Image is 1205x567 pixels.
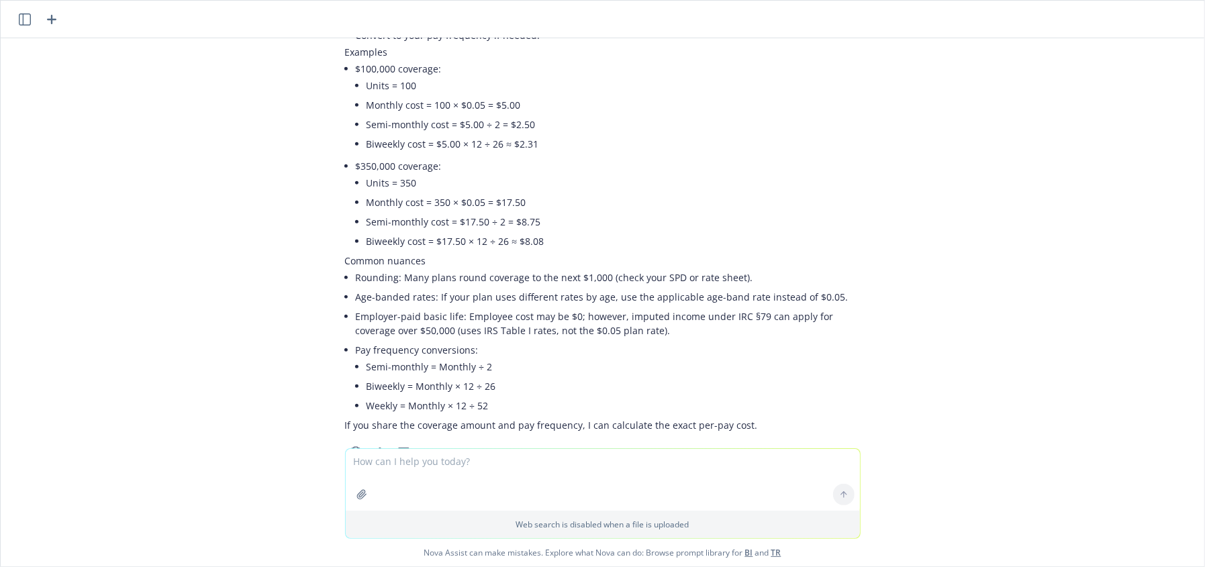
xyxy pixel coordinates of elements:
[356,59,861,156] li: $100,000 coverage:
[367,173,861,193] li: Units = 350
[356,287,861,307] li: Age-banded rates: If your plan uses different rates by age, use the applicable age-band rate inst...
[356,156,861,254] li: $350,000 coverage:
[356,268,861,287] li: Rounding: Many plans round coverage to the next $1,000 (check your SPD or rate sheet).
[367,134,861,154] li: Biweekly cost = $5.00 × 12 ÷ 26 ≈ $2.31
[745,547,753,558] a: BI
[393,443,415,462] button: Thumbs down
[6,539,1199,566] span: Nova Assist can make mistakes. Explore what Nova can do: Browse prompt library for and
[356,340,861,418] li: Pay frequency conversions:
[367,231,861,251] li: Biweekly cost = $17.50 × 12 ÷ 26 ≈ $8.08
[345,418,861,432] p: If you share the coverage amount and pay frequency, I can calculate the exact per-pay cost.
[350,446,362,458] svg: Copy to clipboard
[367,396,861,415] li: Weekly = Monthly × 12 ÷ 52
[367,357,861,376] li: Semi-monthly = Monthly ÷ 2
[771,547,781,558] a: TR
[367,76,861,95] li: Units = 100
[367,115,861,134] li: Semi-monthly cost = $5.00 ÷ 2 = $2.50
[345,45,861,59] p: Examples
[354,519,852,530] p: Web search is disabled when a file is uploaded
[367,193,861,212] li: Monthly cost = 350 × $0.05 = $17.50
[367,376,861,396] li: Biweekly = Monthly × 12 ÷ 26
[345,254,861,268] p: Common nuances
[367,95,861,115] li: Monthly cost = 100 × $0.05 = $5.00
[356,307,861,340] li: Employer-paid basic life: Employee cost may be $0; however, imputed income under IRC §79 can appl...
[367,212,861,231] li: Semi-monthly cost = $17.50 ÷ 2 = $8.75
